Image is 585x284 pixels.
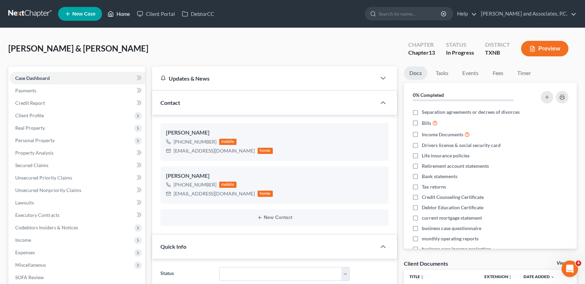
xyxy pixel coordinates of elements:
[15,112,44,118] span: Client Profile
[408,49,435,57] div: Chapter
[422,142,501,149] span: Drivers license & social security card
[422,109,520,116] span: Separation agreements or decrees of divorces
[8,43,148,53] span: [PERSON_NAME] & [PERSON_NAME]
[422,235,479,242] span: monthly operating reports
[10,209,145,221] a: Executory Contracts
[429,49,435,56] span: 13
[10,147,145,159] a: Property Analysis
[166,172,383,180] div: [PERSON_NAME]
[420,275,424,279] i: unfold_more
[15,249,35,255] span: Expenses
[15,274,44,280] span: SOFA Review
[15,100,45,106] span: Credit Report
[557,261,574,266] a: View All
[72,11,95,17] span: New Case
[157,267,216,281] label: Status
[15,225,78,230] span: Codebtors Insiders & Notices
[10,184,145,196] a: Unsecured Nonpriority Claims
[521,41,568,56] button: Preview
[454,8,477,20] a: Help
[408,41,435,49] div: Chapter
[10,196,145,209] a: Lawsuits
[409,274,424,279] a: Titleunfold_more
[10,97,145,109] a: Credit Report
[15,125,45,131] span: Real Property
[422,194,484,201] span: Credit Counseling Certificate
[422,163,489,170] span: Retirement account statements
[487,66,509,80] a: Fees
[404,260,448,267] div: Client Documents
[258,191,273,197] div: home
[258,148,273,154] div: home
[15,88,36,93] span: Payments
[10,271,145,284] a: SOFA Review
[422,183,446,190] span: Tax returns
[15,150,54,156] span: Property Analysis
[15,187,81,193] span: Unsecured Nonpriority Claims
[15,212,59,218] span: Executory Contracts
[446,41,474,49] div: Status
[15,75,50,81] span: Case Dashboard
[422,131,463,138] span: Income Documents
[178,8,217,20] a: DebtorCC
[550,275,555,279] i: expand_more
[561,260,578,277] iframe: Intercom live chat
[457,66,484,80] a: Events
[523,274,555,279] a: Date Added expand_more
[219,139,236,145] div: mobile
[446,49,474,57] div: In Progress
[512,66,537,80] a: Timer
[422,225,481,232] span: business case questionnaire
[379,7,442,20] input: Search by name...
[15,137,55,143] span: Personal Property
[15,262,46,268] span: Miscellaneous
[219,182,236,188] div: mobile
[484,274,512,279] a: Extensionunfold_more
[174,190,255,197] div: [EMAIL_ADDRESS][DOMAIN_NAME]
[166,215,383,220] button: New Contact
[10,159,145,172] a: Secured Claims
[404,66,427,80] a: Docs
[430,66,454,80] a: Tasks
[10,84,145,97] a: Payments
[160,75,368,82] div: Updates & News
[422,214,482,221] span: current mortgage statement
[104,8,133,20] a: Home
[174,181,216,188] div: [PHONE_NUMBER]
[15,237,31,243] span: Income
[413,92,444,98] strong: 0% Completed
[422,120,431,127] span: Bills
[10,72,145,84] a: Case Dashboard
[422,173,457,180] span: Bank statements
[160,99,180,106] span: Contact
[174,138,216,145] div: [PHONE_NUMBER]
[422,246,491,253] span: business case income projection
[508,275,512,279] i: unfold_more
[133,8,178,20] a: Client Portal
[15,162,48,168] span: Secured Claims
[477,8,576,20] a: [PERSON_NAME] and Associates, P.C.
[166,129,383,137] div: [PERSON_NAME]
[576,260,581,266] span: 4
[485,49,510,57] div: TXNB
[160,243,186,250] span: Quick Info
[174,147,255,154] div: [EMAIL_ADDRESS][DOMAIN_NAME]
[422,204,483,211] span: Debtor Education Certificate
[422,152,470,159] span: Life insurance policies
[15,200,34,205] span: Lawsuits
[10,172,145,184] a: Unsecured Priority Claims
[485,41,510,49] div: District
[15,175,72,181] span: Unsecured Priority Claims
